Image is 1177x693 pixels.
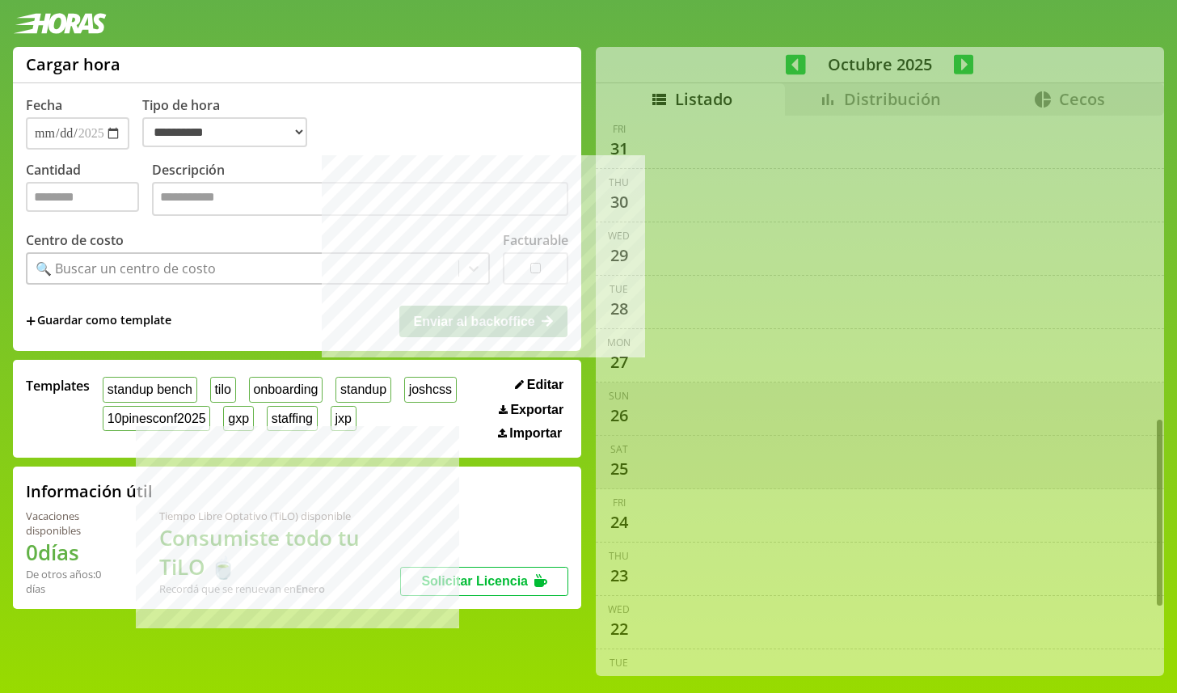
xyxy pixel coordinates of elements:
[400,567,568,596] button: Solicitar Licencia
[152,182,568,216] textarea: Descripción
[26,231,124,249] label: Centro de costo
[26,377,90,395] span: Templates
[152,161,568,220] label: Descripción
[103,406,210,431] button: 10pinesconf2025
[26,567,120,596] div: De otros años: 0 días
[159,509,400,523] div: Tiempo Libre Optativo (TiLO) disponible
[26,182,139,212] input: Cantidad
[26,312,36,330] span: +
[26,312,171,330] span: +Guardar como template
[404,377,457,402] button: joshcss
[103,377,197,402] button: standup bench
[142,96,320,150] label: Tipo de hora
[223,406,253,431] button: gxp
[26,509,120,538] div: Vacaciones disponibles
[296,581,325,596] b: Enero
[421,574,528,588] span: Solicitar Licencia
[335,377,391,402] button: standup
[142,117,307,147] select: Tipo de hora
[159,581,400,596] div: Recordá que se renuevan en
[210,377,236,402] button: tilo
[13,13,107,34] img: logotipo
[509,426,562,441] span: Importar
[26,53,120,75] h1: Cargar hora
[26,538,120,567] h1: 0 días
[36,260,216,277] div: 🔍 Buscar un centro de costo
[494,402,568,418] button: Exportar
[510,377,568,393] button: Editar
[249,377,323,402] button: onboarding
[267,406,318,431] button: staffing
[26,96,62,114] label: Fecha
[510,403,563,417] span: Exportar
[503,231,568,249] label: Facturable
[26,480,153,502] h2: Información útil
[331,406,356,431] button: jxp
[527,378,563,392] span: Editar
[26,161,152,220] label: Cantidad
[159,523,400,581] h1: Consumiste todo tu TiLO 🍵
